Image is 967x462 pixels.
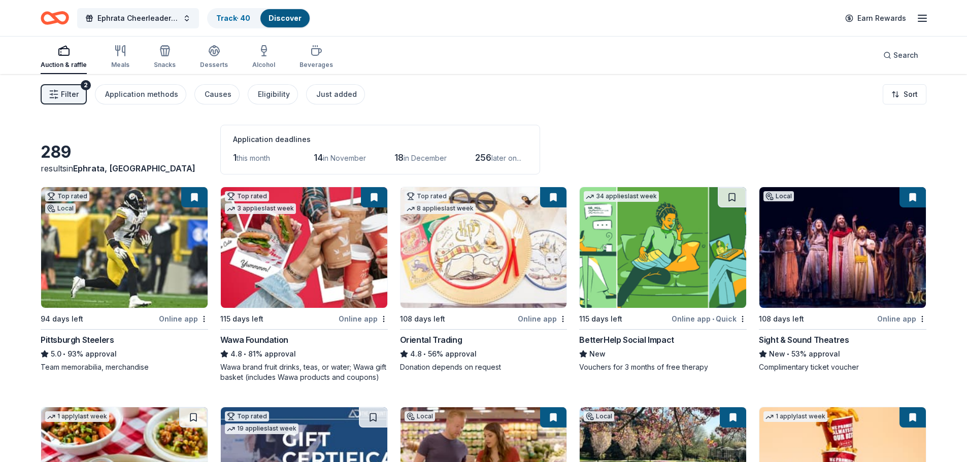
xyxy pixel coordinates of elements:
[216,14,250,22] a: Track· 40
[225,203,296,214] div: 3 applies last week
[200,41,228,74] button: Desserts
[244,350,246,358] span: •
[41,362,208,372] div: Team memorabilia, merchandise
[405,191,449,201] div: Top rated
[316,88,357,100] div: Just added
[225,423,298,434] div: 19 applies last week
[45,191,89,201] div: Top rated
[491,154,521,162] span: later on...
[410,348,422,360] span: 4.8
[220,313,263,325] div: 115 days left
[220,334,288,346] div: Wawa Foundation
[400,348,568,360] div: 56% approval
[518,312,567,325] div: Online app
[579,187,747,372] a: Image for BetterHelp Social Impact34 applieslast week115 days leftOnline app•QuickBetterHelp Soci...
[41,142,208,162] div: 289
[233,133,527,146] div: Application deadlines
[41,334,114,346] div: Pittsburgh Steelers
[323,154,366,162] span: in November
[400,334,462,346] div: Oriental Trading
[580,187,746,308] img: Image for BetterHelp Social Impact
[252,41,275,74] button: Alcohol
[154,41,176,74] button: Snacks
[220,362,388,382] div: Wawa brand fruit drinks, teas, or water; Wawa gift basket (includes Wawa products and coupons)
[759,362,926,372] div: Complimentary ticket voucher
[893,49,918,61] span: Search
[400,187,568,372] a: Image for Oriental TradingTop rated8 applieslast week108 days leftOnline appOriental Trading4.8•5...
[299,41,333,74] button: Beverages
[73,163,195,173] span: Ephrata, [GEOGRAPHIC_DATA]
[252,61,275,69] div: Alcohol
[877,312,926,325] div: Online app
[875,45,926,65] button: Search
[105,88,178,100] div: Application methods
[712,315,714,323] span: •
[221,187,387,308] img: Image for Wawa Foundation
[759,187,926,372] a: Image for Sight & Sound TheatresLocal108 days leftOnline appSight & Sound TheatresNew•53% approva...
[394,152,404,163] span: 18
[233,152,237,163] span: 1
[97,12,179,24] span: Ephrata Cheerleaders BINGO Extravaganza
[883,84,926,104] button: Sort
[41,6,69,30] a: Home
[41,313,83,325] div: 94 days left
[95,84,186,104] button: Application methods
[306,84,365,104] button: Just added
[77,8,199,28] button: Ephrata Cheerleaders BINGO Extravaganza
[41,84,87,104] button: Filter2
[787,350,790,358] span: •
[839,9,912,27] a: Earn Rewards
[763,191,794,201] div: Local
[41,61,87,69] div: Auction & raffle
[159,312,208,325] div: Online app
[237,154,270,162] span: this month
[154,61,176,69] div: Snacks
[207,8,311,28] button: Track· 40Discover
[269,14,302,22] a: Discover
[248,84,298,104] button: Eligibility
[51,348,61,360] span: 5.0
[579,362,747,372] div: Vouchers for 3 months of free therapy
[769,348,785,360] span: New
[904,88,918,100] span: Sort
[41,162,208,174] div: results
[45,411,109,422] div: 1 apply last week
[759,334,849,346] div: Sight & Sound Theatres
[41,348,208,360] div: 93% approval
[589,348,606,360] span: New
[81,80,91,90] div: 2
[400,313,445,325] div: 108 days left
[423,350,426,358] span: •
[339,312,388,325] div: Online app
[401,187,567,308] img: Image for Oriental Trading
[41,41,87,74] button: Auction & raffle
[475,152,491,163] span: 256
[200,61,228,69] div: Desserts
[299,61,333,69] div: Beverages
[66,163,195,173] span: in
[314,152,323,163] span: 14
[258,88,290,100] div: Eligibility
[61,88,79,100] span: Filter
[759,313,804,325] div: 108 days left
[220,348,388,360] div: 81% approval
[111,61,129,69] div: Meals
[45,203,76,214] div: Local
[220,187,388,382] a: Image for Wawa FoundationTop rated3 applieslast week115 days leftOnline appWawa Foundation4.8•81%...
[579,334,674,346] div: BetterHelp Social Impact
[225,191,269,201] div: Top rated
[759,348,926,360] div: 53% approval
[405,203,476,214] div: 8 applies last week
[230,348,242,360] span: 4.8
[405,411,435,421] div: Local
[41,187,208,308] img: Image for Pittsburgh Steelers
[579,313,622,325] div: 115 days left
[205,88,231,100] div: Causes
[672,312,747,325] div: Online app Quick
[400,362,568,372] div: Donation depends on request
[584,411,614,421] div: Local
[41,187,208,372] a: Image for Pittsburgh SteelersTop ratedLocal94 days leftOnline appPittsburgh Steelers5.0•93% appro...
[404,154,447,162] span: in December
[763,411,827,422] div: 1 apply last week
[759,187,926,308] img: Image for Sight & Sound Theatres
